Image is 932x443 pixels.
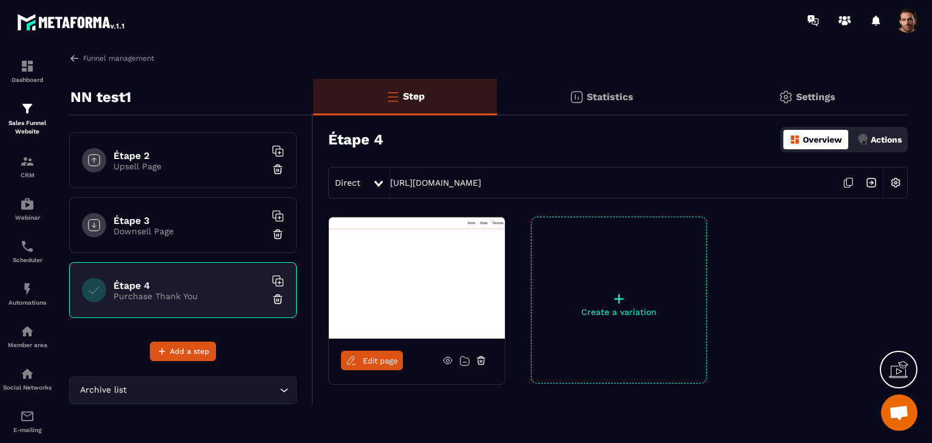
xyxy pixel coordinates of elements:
div: Mở cuộc trò chuyện [881,394,917,431]
img: actions.d6e523a2.png [857,134,868,145]
p: Settings [796,91,836,103]
p: E-mailing [3,427,52,433]
img: automations [20,197,35,211]
a: schedulerschedulerScheduler [3,230,52,272]
img: stats.20deebd0.svg [569,90,584,104]
p: Automations [3,299,52,306]
img: trash [272,293,284,305]
a: automationsautomationsWebinar [3,188,52,230]
p: Social Networks [3,384,52,391]
p: Scheduler [3,257,52,263]
img: trash [272,163,284,175]
h6: Étape 4 [113,280,265,291]
img: formation [20,154,35,169]
a: automationsautomationsAutomations [3,272,52,315]
p: Sales Funnel Website [3,119,52,136]
p: CRM [3,172,52,178]
img: email [20,409,35,424]
span: Add a step [170,345,209,357]
a: emailemailE-mailing [3,400,52,442]
a: formationformationCRM [3,145,52,188]
button: Add a step [150,342,216,361]
a: Edit page [341,351,403,370]
img: automations [20,282,35,296]
img: bars-o.4a397970.svg [385,89,400,104]
a: [URL][DOMAIN_NAME] [390,178,481,188]
a: formationformationDashboard [3,50,52,92]
p: NN test1 [70,85,131,109]
img: trash [272,228,284,240]
p: Purchase Thank You [113,291,265,301]
img: scheduler [20,239,35,254]
span: Archive list [77,384,129,397]
p: Webinar [3,214,52,221]
img: formation [20,59,35,73]
img: logo [17,11,126,33]
img: social-network [20,367,35,381]
div: Search for option [69,376,297,404]
p: Create a variation [532,307,706,317]
input: Search for option [129,384,277,397]
img: setting-w.858f3a88.svg [884,171,907,194]
img: automations [20,324,35,339]
a: social-networksocial-networkSocial Networks [3,357,52,400]
img: arrow [69,53,80,64]
img: dashboard-orange.40269519.svg [789,134,800,145]
p: Actions [871,135,902,144]
p: Step [403,90,425,102]
a: automationsautomationsMember area [3,315,52,357]
img: image [329,217,505,339]
p: Member area [3,342,52,348]
p: Overview [803,135,842,144]
p: Dashboard [3,76,52,83]
h3: Étape 4 [328,131,383,148]
a: formationformationSales Funnel Website [3,92,52,145]
span: Direct [335,178,360,188]
h6: Étape 2 [113,150,265,161]
p: Upsell Page [113,161,265,171]
a: Funnel management [69,53,154,64]
span: Edit page [363,356,398,365]
p: Statistics [587,91,633,103]
img: arrow-next.bcc2205e.svg [860,171,883,194]
p: + [532,290,706,307]
img: setting-gr.5f69749f.svg [778,90,793,104]
img: formation [20,101,35,116]
p: Downsell Page [113,226,265,236]
h6: Étape 3 [113,215,265,226]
